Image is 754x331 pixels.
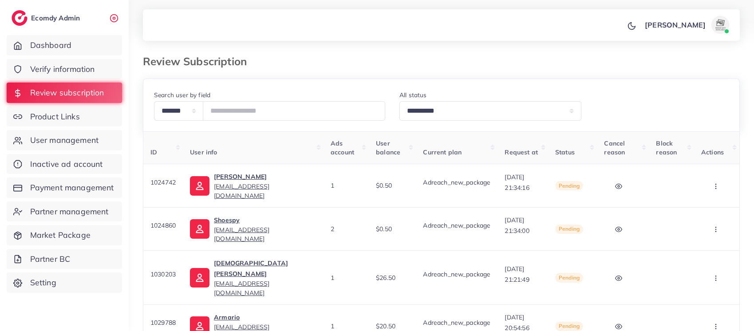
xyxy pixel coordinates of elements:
span: Actions [701,148,724,156]
a: User management [7,130,122,150]
span: Pending [555,225,583,234]
p: Adreach_new_package [423,317,490,328]
p: Adreach_new_package [423,269,490,280]
span: Pending [555,273,583,283]
p: [DATE] 21:21:49 [505,264,541,285]
span: User management [30,134,99,146]
span: ID [150,148,157,156]
span: Block reason [656,139,677,156]
img: ic-user-info.36bf1079.svg [190,176,209,196]
p: Adreach_new_package [423,220,490,231]
p: Shoespy [214,215,316,225]
a: Inactive ad account [7,154,122,174]
span: [EMAIL_ADDRESS][DOMAIN_NAME] [214,182,269,199]
span: Current plan [423,148,462,156]
p: [DATE] 21:34:00 [505,215,541,236]
span: [EMAIL_ADDRESS][DOMAIN_NAME] [214,226,269,243]
span: Verify information [30,63,95,75]
span: Market Package [30,229,91,241]
a: Product Links [7,106,122,127]
a: Setting [7,272,122,293]
span: Inactive ad account [30,158,103,170]
a: Dashboard [7,35,122,55]
span: Request at [505,148,538,156]
a: Partner management [7,201,122,222]
a: logoEcomdy Admin [12,10,82,26]
p: [PERSON_NAME] [645,20,706,30]
h2: Ecomdy Admin [31,14,82,22]
p: [DATE] 21:34:16 [505,172,541,193]
a: Partner BC [7,249,122,269]
div: $0.50 [376,225,409,233]
span: Setting [30,277,56,288]
img: avatar [711,16,729,34]
span: Cancel reason [604,139,625,156]
p: 1029788 [150,317,176,328]
span: Status [555,148,575,156]
span: Payment management [30,182,114,193]
div: $26.50 [376,273,409,282]
p: [DEMOGRAPHIC_DATA][PERSON_NAME] [214,258,316,279]
label: All status [399,91,427,99]
p: Adreach_new_package [423,177,490,188]
p: 1024742 [150,177,176,188]
p: 1030203 [150,269,176,280]
span: Dashboard [30,39,71,51]
span: Partner BC [30,253,71,265]
span: Ads account [331,139,354,156]
div: 2 [331,225,362,233]
span: [EMAIL_ADDRESS][DOMAIN_NAME] [214,280,269,296]
a: Shoespy[EMAIL_ADDRESS][DOMAIN_NAME] [214,215,316,244]
span: Partner management [30,206,109,217]
span: User info [190,148,217,156]
a: [PERSON_NAME]avatar [640,16,733,34]
label: Search user by field [154,91,210,99]
span: Pending [555,181,583,191]
a: [DEMOGRAPHIC_DATA][PERSON_NAME][EMAIL_ADDRESS][DOMAIN_NAME] [214,258,316,297]
p: 1024860 [150,220,176,231]
a: Verify information [7,59,122,79]
div: 1 [331,273,362,282]
a: Market Package [7,225,122,245]
img: logo [12,10,28,26]
img: ic-user-info.36bf1079.svg [190,268,209,288]
span: Review subscription [30,87,104,99]
h3: Review Subscription [143,55,254,68]
div: $0.50 [376,181,409,190]
div: $20.50 [376,322,409,331]
div: 1 [331,181,362,190]
span: User balance [376,139,400,156]
div: 1 [331,322,362,331]
p: [PERSON_NAME] [214,171,316,182]
a: [PERSON_NAME][EMAIL_ADDRESS][DOMAIN_NAME] [214,171,316,200]
a: Payment management [7,177,122,198]
img: ic-user-info.36bf1079.svg [190,219,209,239]
p: Armario [214,312,316,323]
a: Review subscription [7,83,122,103]
span: Product Links [30,111,80,122]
